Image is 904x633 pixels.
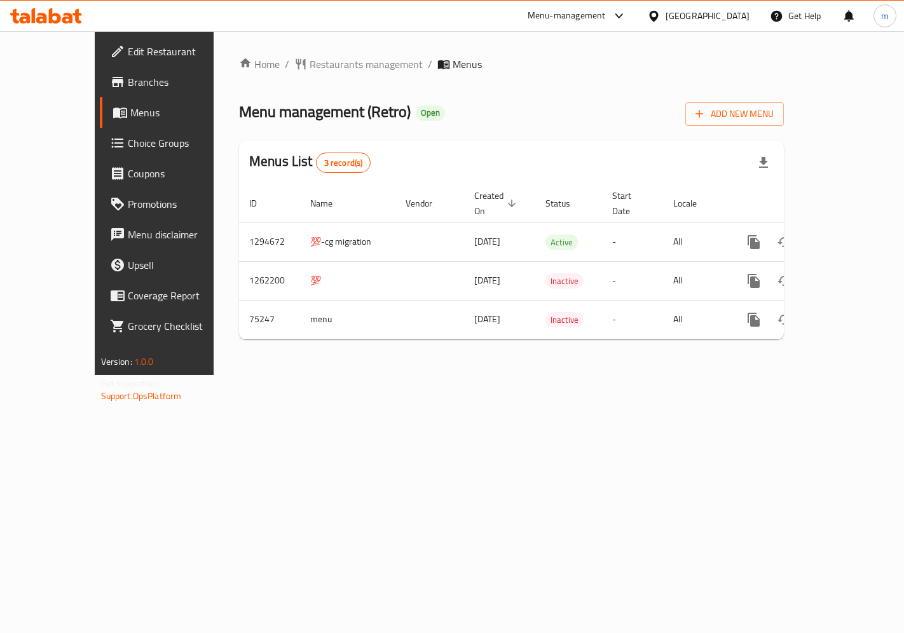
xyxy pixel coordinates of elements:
[249,196,273,211] span: ID
[100,67,245,97] a: Branches
[300,222,395,261] td: 💯-cg migration
[453,57,482,72] span: Menus
[249,152,371,173] h2: Menus List
[300,300,395,339] td: menu
[474,311,500,327] span: [DATE]
[428,57,432,72] li: /
[300,261,395,300] td: 💯
[128,257,235,273] span: Upsell
[416,107,445,118] span: Open
[101,388,182,404] a: Support.OpsPlatform
[545,235,578,250] span: Active
[100,311,245,341] a: Grocery Checklist
[100,36,245,67] a: Edit Restaurant
[769,266,800,296] button: Change Status
[100,280,245,311] a: Coverage Report
[128,318,235,334] span: Grocery Checklist
[128,196,235,212] span: Promotions
[663,300,729,339] td: All
[545,196,587,211] span: Status
[310,57,423,72] span: Restaurants management
[602,261,663,300] td: -
[100,97,245,128] a: Menus
[239,261,300,300] td: 1262200
[239,97,411,126] span: Menu management ( Retro )
[100,158,245,189] a: Coupons
[128,227,235,242] span: Menu disclaimer
[128,135,235,151] span: Choice Groups
[294,57,423,72] a: Restaurants management
[528,8,606,24] div: Menu-management
[602,300,663,339] td: -
[695,106,774,122] span: Add New Menu
[128,44,235,59] span: Edit Restaurant
[317,157,371,169] span: 3 record(s)
[663,222,729,261] td: All
[128,288,235,303] span: Coverage Report
[239,57,784,72] nav: breadcrumb
[285,57,289,72] li: /
[729,184,871,223] th: Actions
[416,105,445,121] div: Open
[739,304,769,335] button: more
[239,57,280,72] a: Home
[100,250,245,280] a: Upsell
[100,219,245,250] a: Menu disclaimer
[134,353,154,370] span: 1.0.0
[474,233,500,250] span: [DATE]
[545,274,584,289] span: Inactive
[545,273,584,289] div: Inactive
[406,196,449,211] span: Vendor
[739,227,769,257] button: more
[748,147,779,178] div: Export file
[128,166,235,181] span: Coupons
[474,188,520,219] span: Created On
[239,300,300,339] td: 75247
[239,184,871,339] table: enhanced table
[685,102,784,126] button: Add New Menu
[474,272,500,289] span: [DATE]
[239,222,300,261] td: 1294672
[130,105,235,120] span: Menus
[545,312,584,327] div: Inactive
[101,375,160,391] span: Get support on:
[602,222,663,261] td: -
[100,128,245,158] a: Choice Groups
[310,196,349,211] span: Name
[100,189,245,219] a: Promotions
[101,353,132,370] span: Version:
[881,9,889,23] span: m
[739,266,769,296] button: more
[673,196,713,211] span: Locale
[612,188,648,219] span: Start Date
[666,9,750,23] div: [GEOGRAPHIC_DATA]
[545,313,584,327] span: Inactive
[128,74,235,90] span: Branches
[769,304,800,335] button: Change Status
[316,153,371,173] div: Total records count
[769,227,800,257] button: Change Status
[663,261,729,300] td: All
